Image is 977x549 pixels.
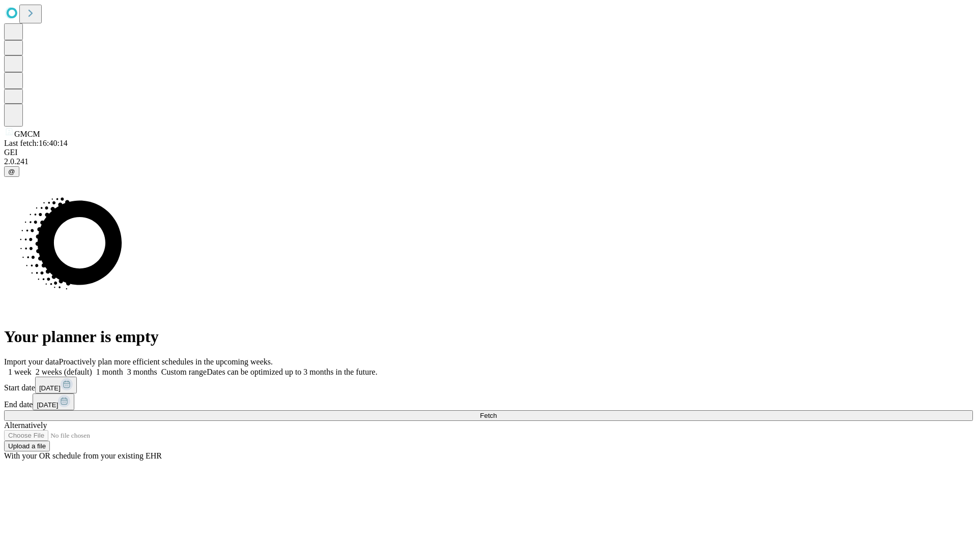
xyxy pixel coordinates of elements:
[4,327,973,346] h1: Your planner is empty
[4,148,973,157] div: GEI
[8,168,15,175] span: @
[480,412,497,419] span: Fetch
[4,410,973,421] button: Fetch
[39,384,61,392] span: [DATE]
[4,393,973,410] div: End date
[161,368,207,376] span: Custom range
[33,393,74,410] button: [DATE]
[4,421,47,430] span: Alternatively
[4,451,162,460] span: With your OR schedule from your existing EHR
[37,401,58,409] span: [DATE]
[36,368,92,376] span: 2 weeks (default)
[35,377,77,393] button: [DATE]
[4,441,50,451] button: Upload a file
[96,368,123,376] span: 1 month
[4,157,973,166] div: 2.0.241
[4,357,59,366] span: Import your data
[127,368,157,376] span: 3 months
[207,368,377,376] span: Dates can be optimized up to 3 months in the future.
[4,139,68,147] span: Last fetch: 16:40:14
[59,357,273,366] span: Proactively plan more efficient schedules in the upcoming weeks.
[14,130,40,138] span: GMCM
[4,166,19,177] button: @
[4,377,973,393] div: Start date
[8,368,32,376] span: 1 week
